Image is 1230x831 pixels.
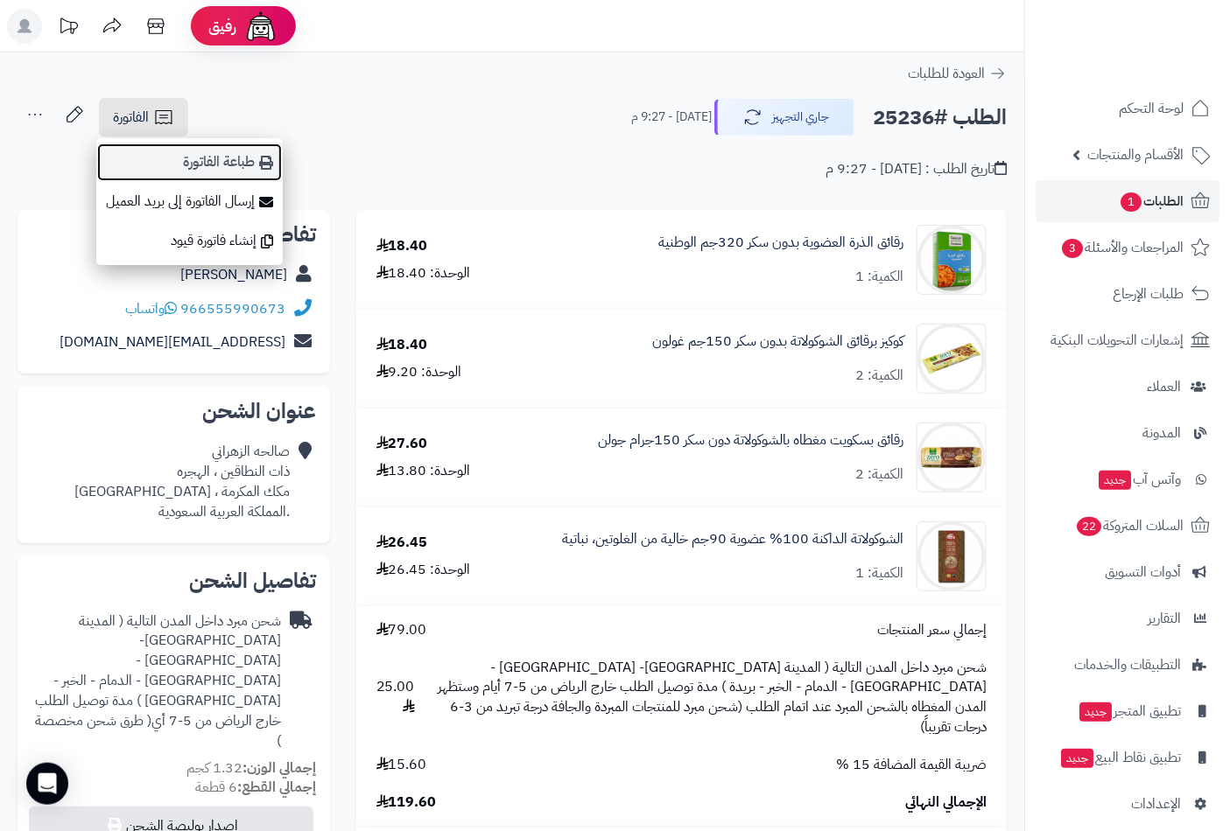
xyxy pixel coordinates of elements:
[376,793,437,813] span: 119.60
[376,335,428,355] div: 18.40
[1036,412,1219,454] a: المدونة
[376,755,427,775] span: 15.60
[1079,702,1112,722] span: جديد
[855,267,903,287] div: الكمية: 1
[1113,282,1184,306] span: طلبات الإرجاع
[1036,783,1219,825] a: الإعدادات
[26,763,68,805] div: Open Intercom Messenger
[1075,513,1184,538] span: السلات المتروكة
[1087,143,1184,167] span: الأقسام والمنتجات
[96,221,283,261] a: إنشاء فاتورة قيود
[917,521,986,591] img: 1730994401-www.chocolatessole.com-90x90.png
[1036,505,1219,547] a: السلات المتروكة22
[826,159,1007,179] div: تاريخ الطلب : [DATE] - 9:27 م
[873,100,1007,136] h2: الطلب #25236
[46,9,90,48] a: تحديثات المنصة
[208,16,236,37] span: رفيق
[376,461,471,481] div: الوحدة: 13.80
[96,143,283,182] a: طباعة الفاتورة
[917,324,986,394] img: 1692004075-gfvjhgbjk-90x90.jpg
[1051,328,1184,353] span: إشعارات التحويلات البنكية
[1077,517,1102,537] span: 22
[35,710,281,751] span: ( طرق شحن مخصصة )
[877,620,987,640] span: إجمالي سعر المنتجات
[855,366,903,386] div: الكمية: 2
[243,9,278,44] img: ai-face.png
[96,182,283,221] a: إرسال الفاتورة إلى بريد العميل
[1121,192,1142,213] span: 1
[1036,551,1219,593] a: أدوات التسويق
[237,777,316,798] strong: إجمالي القطع:
[1060,235,1184,260] span: المراجعات والأسئلة
[1099,471,1131,490] span: جديد
[186,758,316,779] small: 1.32 كجم
[1142,421,1181,445] span: المدونة
[1036,644,1219,686] a: التطبيقات والخدمات
[376,533,428,553] div: 26.45
[917,225,986,295] img: 1690472218-5285000203681%20-90x90.jpg
[855,464,903,485] div: الكمية: 2
[1062,239,1084,259] span: 3
[376,236,428,256] div: 18.40
[32,224,316,245] h2: تفاصيل العميل
[376,362,462,382] div: الوحدة: 9.20
[1119,189,1184,213] span: الطلبات
[376,560,471,580] div: الوحدة: 26.45
[376,677,415,717] span: 25.00
[180,264,287,285] a: [PERSON_NAME]
[855,563,903,583] div: الكمية: 1
[714,99,854,136] button: جاري التجهيز
[1036,319,1219,361] a: إشعارات التحويلات البنكية
[1119,96,1184,121] span: لوحة التحكم
[1061,749,1093,768] span: جديد
[113,107,149,128] span: الفاتورة
[652,332,903,352] a: كوكيز برقائق الشوكولاتة بدون سكر 150جم غولون
[1036,87,1219,129] a: لوحة التحكم
[908,63,985,84] span: العودة للطلبات
[376,620,427,640] span: 79.00
[1059,745,1181,770] span: تطبيق نقاط البيع
[1131,792,1181,816] span: الإعدادات
[562,529,903,549] a: الشوكولاتة الداكنة 100% عضوية 90جم خالية من الغلوتين، نباتية
[1111,13,1213,50] img: logo-2.png
[74,442,290,521] div: صالحه الزهراني ذات النطاقين ، الهجره مكك المكرمة ، [GEOGRAPHIC_DATA] .المملكة العربية السعودية
[99,98,188,136] a: الفاتورة
[180,298,285,319] a: 966555990673
[1036,597,1219,639] a: التقارير
[917,422,986,492] img: 1693837983-00120613802204____1__1200x1200-90x90.jpg
[1036,366,1219,408] a: العملاء
[1147,374,1181,399] span: العملاء
[1078,699,1181,723] span: تطبيق المتجر
[60,332,285,353] a: [EMAIL_ADDRESS][DOMAIN_NAME]
[125,298,177,319] a: واتساب
[1036,227,1219,269] a: المراجعات والأسئلة3
[908,63,1007,84] a: العودة للطلبات
[376,434,428,454] div: 27.60
[32,611,281,751] div: شحن مبرد داخل المدن التالية ( المدينة [GEOGRAPHIC_DATA]- [GEOGRAPHIC_DATA] - [GEOGRAPHIC_DATA] - ...
[195,777,316,798] small: 6 قطعة
[32,401,316,422] h2: عنوان الشحن
[1036,180,1219,222] a: الطلبات1
[1105,560,1181,584] span: أدوات التسويق
[658,233,903,253] a: رقائق الذرة العضوية بدون سكر 320جم الوطنية
[1036,690,1219,732] a: تطبيق المتجرجديد
[1036,737,1219,779] a: تطبيق نقاط البيعجديد
[631,108,712,126] small: [DATE] - 9:27 م
[1148,606,1181,631] span: التقارير
[1097,467,1181,492] span: وآتس آب
[598,430,903,450] a: رقائق بسكويت مغطاه بالشوكولاتة دون سكر 150جرام جولن
[905,793,987,813] span: الإجمالي النهائي
[1036,273,1219,315] a: طلبات الإرجاع
[242,758,316,779] strong: إجمالي الوزن:
[32,570,316,591] h2: تفاصيل الشحن
[1036,458,1219,500] a: وآتس آبجديد
[376,263,471,283] div: الوحدة: 18.40
[1074,653,1181,677] span: التطبيقات والخدمات
[432,658,987,737] span: شحن مبرد داخل المدن التالية ( المدينة [GEOGRAPHIC_DATA]- [GEOGRAPHIC_DATA] - [GEOGRAPHIC_DATA] - ...
[836,755,987,775] span: ضريبة القيمة المضافة 15 %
